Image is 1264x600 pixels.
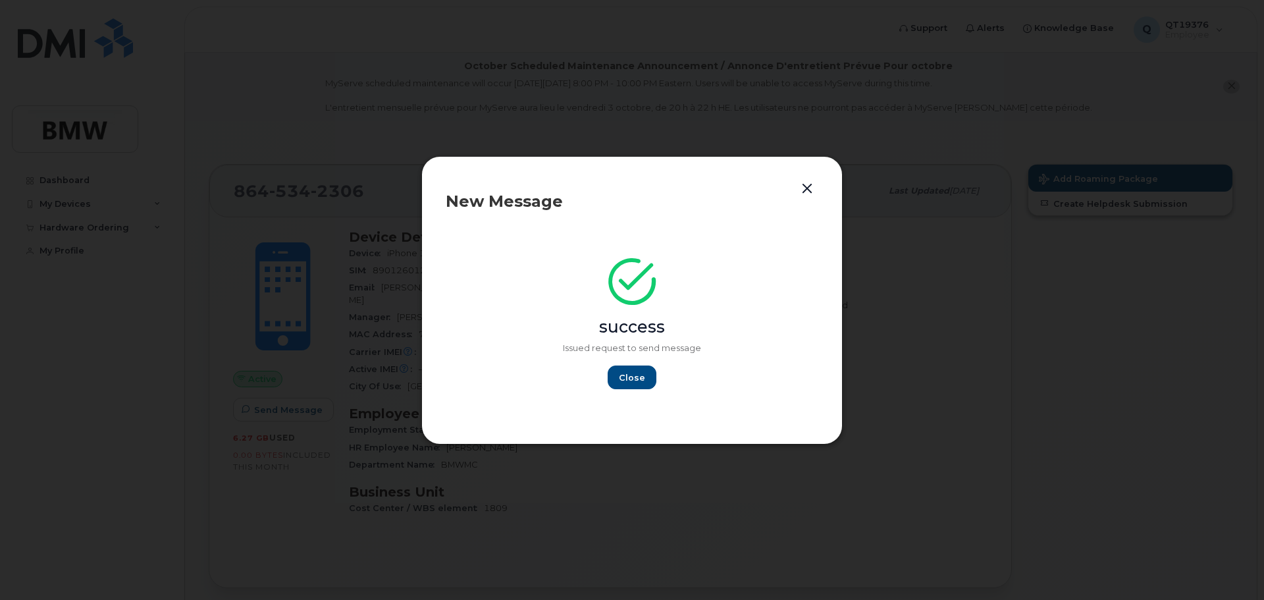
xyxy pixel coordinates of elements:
span: Close [619,371,645,384]
div: success [446,315,818,339]
button: Close [608,366,656,389]
div: New Message [446,194,818,209]
p: Issued request to send message [446,342,818,354]
iframe: Messenger Launcher [1207,543,1254,590]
